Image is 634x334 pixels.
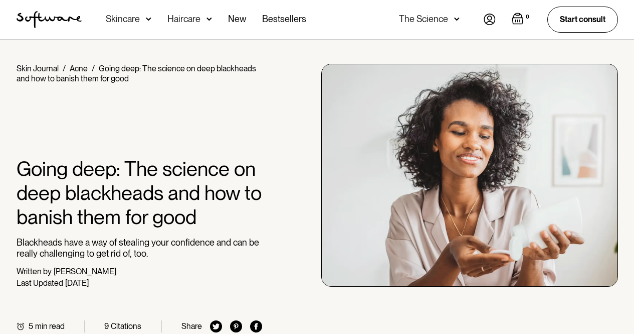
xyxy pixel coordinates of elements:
img: arrow down [206,14,212,24]
a: Skin Journal [17,64,59,73]
img: facebook icon [250,320,262,332]
div: 0 [524,13,531,22]
a: Open empty cart [512,13,531,27]
img: arrow down [454,14,460,24]
a: home [17,11,82,28]
div: / [63,64,66,73]
div: Share [181,321,202,331]
a: Acne [70,64,88,73]
div: / [92,64,95,73]
div: Written by [17,267,52,276]
a: Start consult [547,7,618,32]
div: [PERSON_NAME] [54,267,116,276]
div: min read [35,321,65,331]
img: Software Logo [17,11,82,28]
div: Last Updated [17,278,63,288]
img: arrow down [146,14,151,24]
div: 9 [104,321,109,331]
h1: Going deep: The science on deep blackheads and how to banish them for good [17,157,263,229]
div: 5 [29,321,33,331]
div: Going deep: The science on deep blackheads and how to banish them for good [17,64,256,83]
div: [DATE] [65,278,89,288]
img: twitter icon [210,320,222,332]
p: Blackheads have a way of stealing your confidence and can be really challenging to get rid of, too. [17,237,263,259]
div: Haircare [167,14,200,24]
div: Skincare [106,14,140,24]
img: pinterest icon [230,320,242,332]
div: Citations [111,321,141,331]
div: The Science [399,14,448,24]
